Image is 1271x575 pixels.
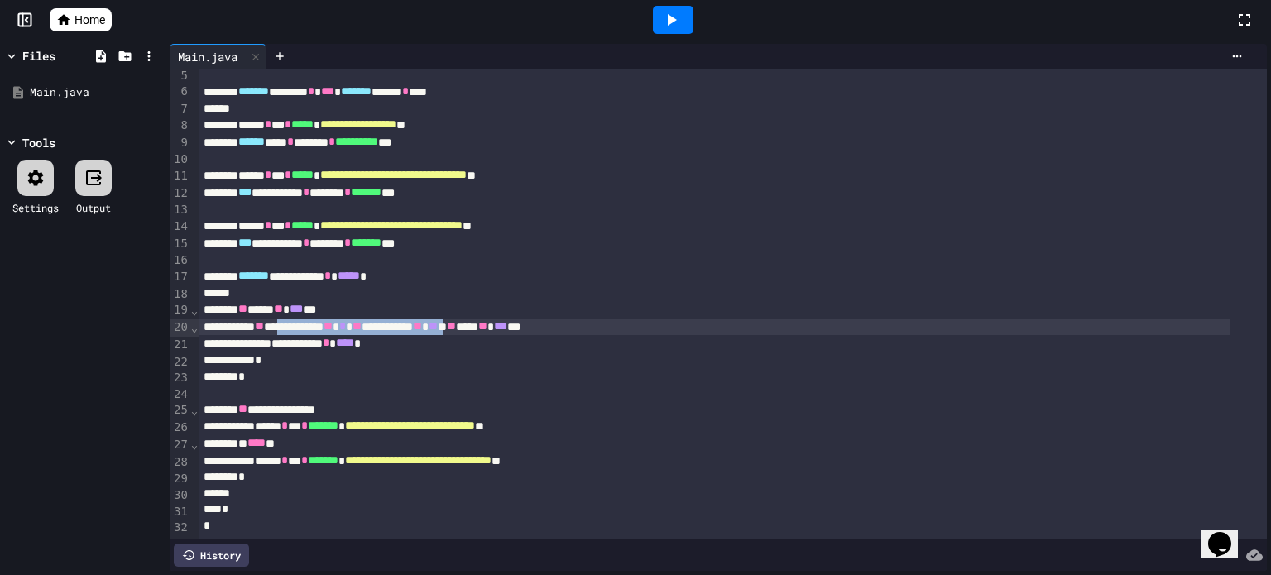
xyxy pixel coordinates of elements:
iframe: chat widget [1201,509,1254,558]
div: Files [22,47,55,65]
div: 12 [170,185,190,203]
div: 20 [170,319,190,337]
span: Home [74,12,105,28]
div: 13 [170,202,190,218]
div: 27 [170,437,190,454]
div: 30 [170,487,190,504]
div: 22 [170,354,190,371]
div: 19 [170,302,190,319]
div: 31 [170,504,190,520]
div: 14 [170,218,190,236]
div: 23 [170,370,190,386]
div: Output [76,200,111,215]
a: Home [50,8,112,31]
div: Tools [22,134,55,151]
div: Main.java [30,84,159,101]
div: Main.java [170,44,266,69]
div: History [174,544,249,567]
div: 32 [170,520,190,536]
span: Fold line [190,438,199,451]
div: 28 [170,454,190,472]
div: 26 [170,419,190,437]
div: 15 [170,236,190,253]
div: 29 [170,471,190,487]
div: 7 [170,101,190,117]
div: 25 [170,402,190,419]
div: 16 [170,252,190,269]
span: Fold line [190,304,199,317]
div: 24 [170,386,190,403]
div: 8 [170,117,190,135]
div: 21 [170,337,190,354]
span: Fold line [190,321,199,334]
div: 5 [170,68,190,84]
div: Main.java [170,48,246,65]
div: 18 [170,286,190,303]
span: Fold line [190,404,199,417]
div: 9 [170,135,190,152]
div: Settings [12,200,59,215]
div: 10 [170,151,190,168]
div: 17 [170,269,190,286]
div: 6 [170,84,190,101]
div: 11 [170,168,190,185]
